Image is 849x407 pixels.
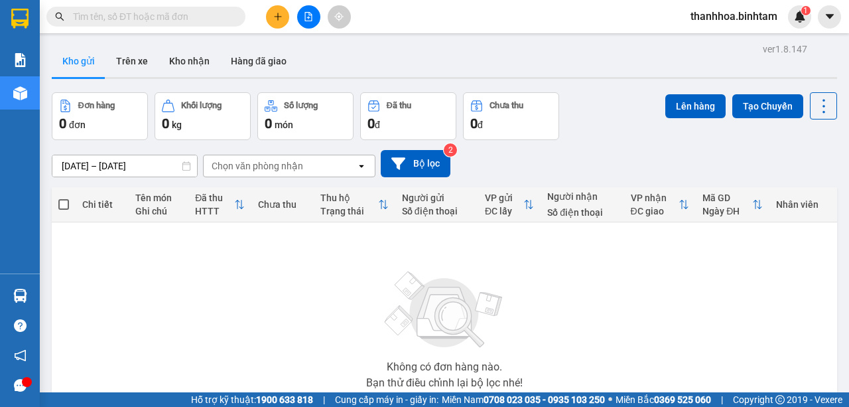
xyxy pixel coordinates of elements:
[55,12,64,21] span: search
[624,187,696,222] th: Toggle SortBy
[13,289,27,303] img: warehouse-icon
[485,206,523,216] div: ĐC lấy
[14,379,27,392] span: message
[387,362,502,372] div: Không có đơn hàng nào.
[304,12,313,21] span: file-add
[776,199,830,210] div: Nhân viên
[696,187,769,222] th: Toggle SortBy
[181,101,222,110] div: Khối lượng
[547,191,617,202] div: Người nhận
[220,45,297,77] button: Hàng đã giao
[14,349,27,362] span: notification
[13,86,27,100] img: warehouse-icon
[265,116,272,131] span: 0
[463,92,559,140] button: Chưa thu0đ
[135,193,182,203] div: Tên món
[195,206,233,216] div: HTTT
[378,264,511,357] img: svg+xml;base64,PHN2ZyBjbGFzcz0ibGlzdC1wbHVnX19zdmciIHhtbG5zPSJodHRwOi8vd3d3LnczLm9yZy8yMDAwL3N2Zy...
[402,193,472,203] div: Người gửi
[470,116,478,131] span: 0
[266,5,289,29] button: plus
[616,392,711,407] span: Miền Bắc
[52,92,148,140] button: Đơn hàng0đơn
[135,206,182,216] div: Ghi chú
[478,120,483,130] span: đ
[188,187,251,222] th: Toggle SortBy
[11,9,29,29] img: logo-vxr
[824,11,836,23] span: caret-down
[320,206,378,216] div: Trạng thái
[258,199,307,210] div: Chưa thu
[775,395,785,404] span: copyright
[444,143,457,157] sup: 2
[485,193,523,203] div: VP gửi
[484,394,605,405] strong: 0708 023 035 - 0935 103 250
[801,6,811,15] sup: 1
[654,394,711,405] strong: 0369 525 060
[702,206,752,216] div: Ngày ĐH
[155,92,251,140] button: Khối lượng0kg
[442,392,605,407] span: Miền Nam
[680,8,788,25] span: thanhhoa.binhtam
[212,159,303,173] div: Chọn văn phòng nhận
[257,92,354,140] button: Số lượng0món
[702,193,752,203] div: Mã GD
[297,5,320,29] button: file-add
[195,193,233,203] div: Đã thu
[608,397,612,402] span: ⚪️
[78,101,115,110] div: Đơn hàng
[375,120,380,130] span: đ
[402,206,472,216] div: Số điện thoại
[159,45,220,77] button: Kho nhận
[273,12,283,21] span: plus
[763,42,807,56] div: ver 1.8.147
[818,5,841,29] button: caret-down
[360,92,456,140] button: Đã thu0đ
[162,116,169,131] span: 0
[52,45,105,77] button: Kho gửi
[803,6,808,15] span: 1
[366,378,523,388] div: Bạn thử điều chỉnh lại bộ lọc nhé!
[387,101,411,110] div: Đã thu
[381,150,450,177] button: Bộ lọc
[631,193,679,203] div: VP nhận
[13,53,27,67] img: solution-icon
[82,199,122,210] div: Chi tiết
[52,155,197,177] input: Select a date range.
[59,116,66,131] span: 0
[191,392,313,407] span: Hỗ trợ kỹ thuật:
[490,101,523,110] div: Chưa thu
[256,394,313,405] strong: 1900 633 818
[478,187,541,222] th: Toggle SortBy
[631,206,679,216] div: ĐC giao
[335,392,438,407] span: Cung cấp máy in - giấy in:
[105,45,159,77] button: Trên xe
[320,193,378,203] div: Thu hộ
[721,392,723,407] span: |
[14,319,27,332] span: question-circle
[328,5,351,29] button: aim
[275,120,293,130] span: món
[356,161,367,171] svg: open
[314,187,395,222] th: Toggle SortBy
[172,120,182,130] span: kg
[547,207,617,218] div: Số điện thoại
[73,9,229,24] input: Tìm tên, số ĐT hoặc mã đơn
[367,116,375,131] span: 0
[665,94,726,118] button: Lên hàng
[69,120,86,130] span: đơn
[794,11,806,23] img: icon-new-feature
[334,12,344,21] span: aim
[323,392,325,407] span: |
[284,101,318,110] div: Số lượng
[732,94,803,118] button: Tạo Chuyến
